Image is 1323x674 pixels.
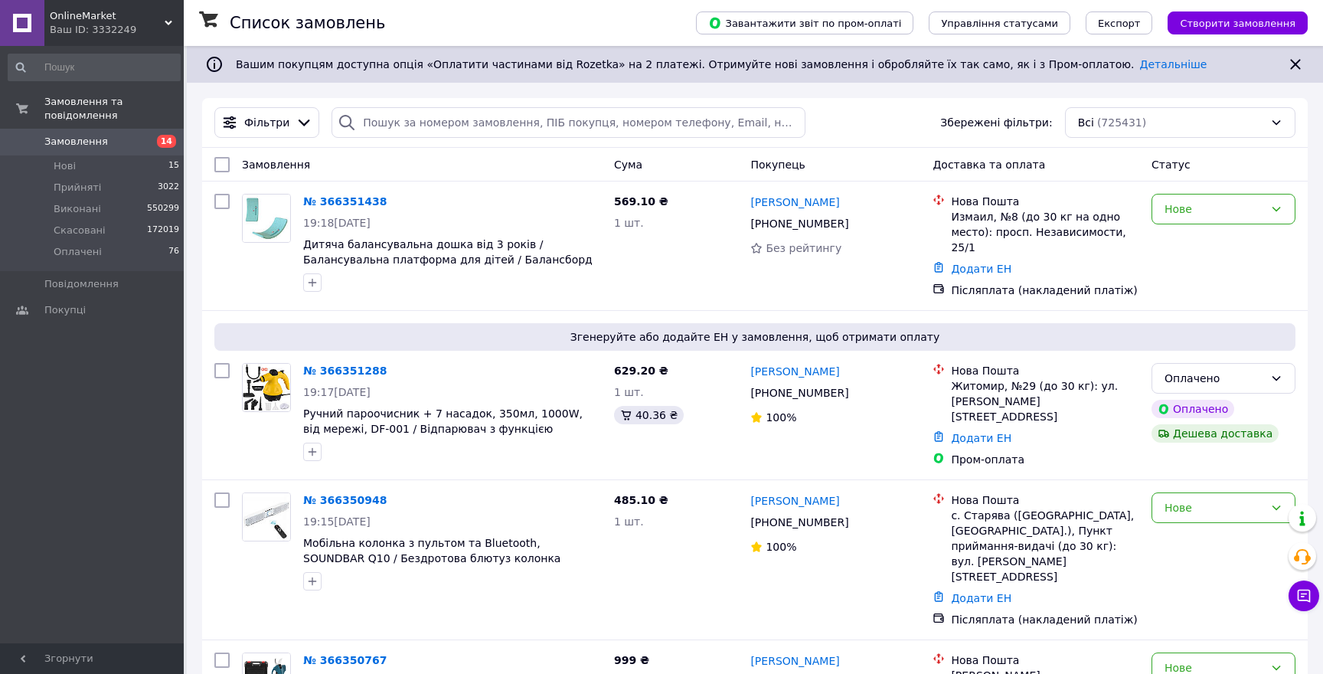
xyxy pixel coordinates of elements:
[1152,16,1308,28] a: Створити замовлення
[750,159,805,171] span: Покупець
[303,494,387,506] a: № 366350948
[1078,115,1094,130] span: Всі
[750,195,839,210] a: [PERSON_NAME]
[933,159,1045,171] span: Доставка та оплата
[54,224,106,237] span: Скасовані
[303,407,583,450] a: Ручний пароочисник + 7 насадок, 350мл, 1000W, від мережі, DF-001 / Відпарювач з функцією пароочис...
[303,515,371,528] span: 19:15[DATE]
[951,378,1139,424] div: Житомир, №29 (до 30 кг): ул. [PERSON_NAME][STREET_ADDRESS]
[747,512,851,533] div: [PHONE_NUMBER]
[951,492,1139,508] div: Нова Пошта
[766,242,841,254] span: Без рейтингу
[54,202,101,216] span: Виконані
[747,382,851,404] div: [PHONE_NUMBER]
[168,159,179,173] span: 15
[1151,159,1191,171] span: Статус
[929,11,1070,34] button: Управління статусами
[951,209,1139,255] div: Измаил, №8 (до 30 кг на одно место): просп. Независимости, 25/1
[1289,581,1319,611] button: Чат з покупцем
[750,653,839,669] a: [PERSON_NAME]
[332,107,805,138] input: Пошук за номером замовлення, ПІБ покупця, номером телефону, Email, номером накладної
[1165,201,1264,218] div: Нове
[1168,11,1308,34] button: Створити замовлення
[1140,58,1207,70] a: Детальніше
[614,406,684,424] div: 40.36 ₴
[750,364,839,379] a: [PERSON_NAME]
[44,277,119,291] span: Повідомлення
[303,238,593,281] a: Дитяча балансувальна дошка від 3 років / Балансувальна платформа для дітей / Балансборд дитячий
[1151,400,1234,418] div: Оплачено
[1151,424,1279,443] div: Дешева доставка
[44,135,108,149] span: Замовлення
[157,135,176,148] span: 14
[303,217,371,229] span: 19:18[DATE]
[941,18,1058,29] span: Управління статусами
[242,492,291,541] a: Фото товару
[951,592,1011,604] a: Додати ЕН
[614,195,668,208] span: 569.10 ₴
[147,202,179,216] span: 550299
[708,16,901,30] span: Завантажити звіт по пром-оплаті
[242,194,291,243] a: Фото товару
[50,23,184,37] div: Ваш ID: 3332249
[766,411,796,424] span: 100%
[614,386,644,398] span: 1 шт.
[951,432,1011,444] a: Додати ЕН
[1165,370,1264,387] div: Оплачено
[158,181,179,195] span: 3022
[951,263,1011,275] a: Додати ЕН
[1098,18,1141,29] span: Експорт
[614,494,668,506] span: 485.10 ₴
[951,612,1139,627] div: Післяплата (накладений платіж)
[8,54,181,81] input: Пошук
[303,365,387,377] a: № 366351288
[951,283,1139,298] div: Післяплата (накладений платіж)
[1180,18,1295,29] span: Створити замовлення
[614,365,668,377] span: 629.20 ₴
[940,115,1052,130] span: Збережені фільтри:
[750,493,839,509] a: [PERSON_NAME]
[54,245,102,259] span: Оплачені
[242,159,310,171] span: Замовлення
[747,213,851,234] div: [PHONE_NUMBER]
[147,224,179,237] span: 172019
[44,303,86,317] span: Покупці
[242,363,291,412] a: Фото товару
[243,493,290,541] img: Фото товару
[303,195,387,208] a: № 366351438
[614,654,649,666] span: 999 ₴
[303,654,387,666] a: № 366350767
[220,329,1289,345] span: Згенеруйте або додайте ЕН у замовлення, щоб отримати оплату
[951,194,1139,209] div: Нова Пошта
[766,541,796,553] span: 100%
[236,58,1207,70] span: Вашим покупцям доступна опція «Оплатити частинами від Rozetka» на 2 платежі. Отримуйте нові замов...
[44,95,184,123] span: Замовлення та повідомлення
[614,159,642,171] span: Cума
[303,537,560,564] a: Мобільна колонка з пультом та Bluetooth, SOUNDBAR Q10 / Бездротова блютуз колонка
[230,14,385,32] h1: Список замовлень
[951,508,1139,584] div: с. Старява ([GEOGRAPHIC_DATA], [GEOGRAPHIC_DATA].), Пункт приймання-видачі (до 30 кг): вул. [PERS...
[54,159,76,173] span: Нові
[696,11,913,34] button: Завантажити звіт по пром-оплаті
[303,386,371,398] span: 19:17[DATE]
[614,515,644,528] span: 1 шт.
[951,452,1139,467] div: Пром-оплата
[54,181,101,195] span: Прийняті
[243,195,290,242] img: Фото товару
[243,364,290,411] img: Фото товару
[244,115,289,130] span: Фільтри
[1165,499,1264,516] div: Нове
[50,9,165,23] span: OnlineMarket
[951,363,1139,378] div: Нова Пошта
[1097,116,1146,129] span: (725431)
[614,217,644,229] span: 1 шт.
[951,653,1139,668] div: Нова Пошта
[1086,11,1153,34] button: Експорт
[168,245,179,259] span: 76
